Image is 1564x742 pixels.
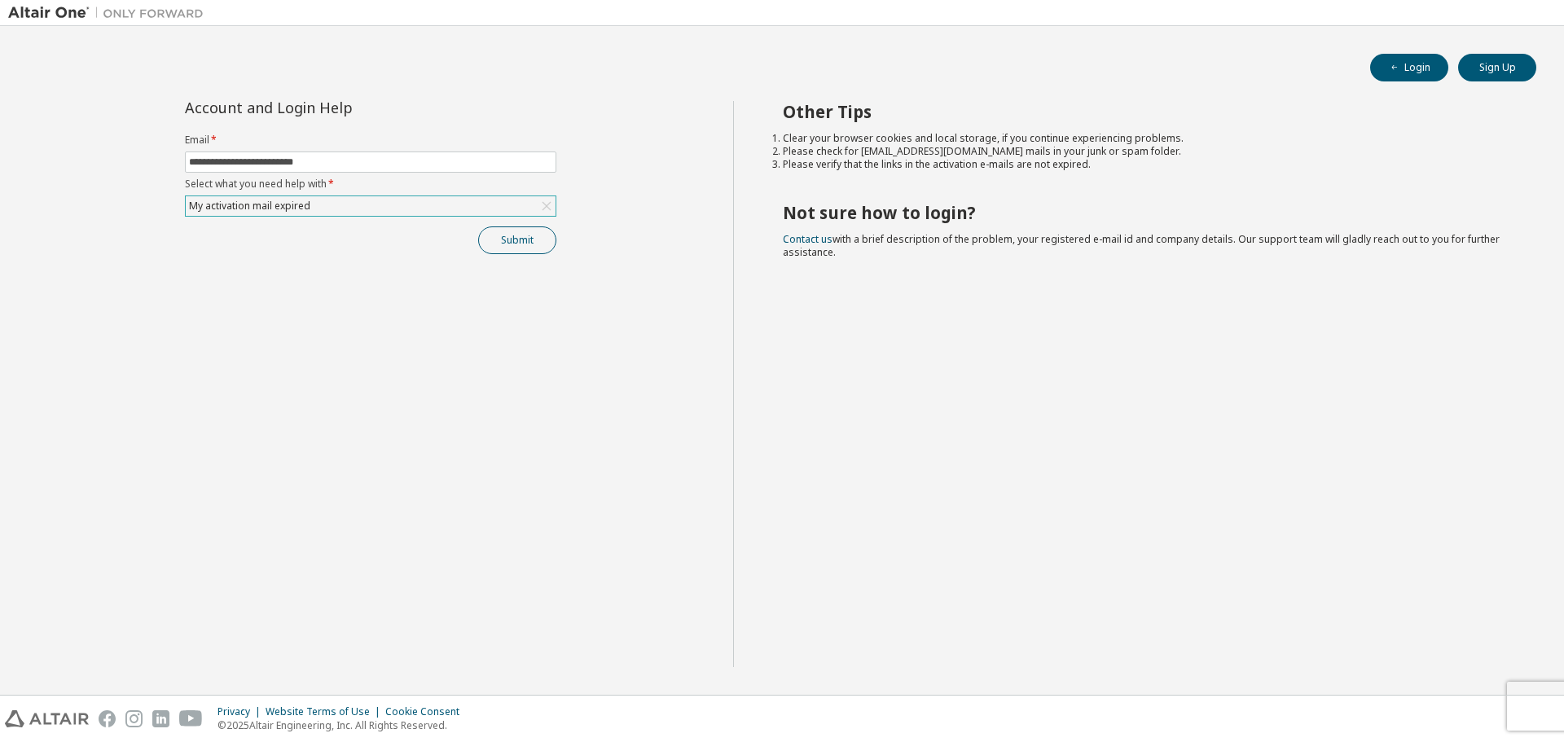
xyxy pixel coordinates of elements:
[783,232,833,246] a: Contact us
[187,197,313,215] div: My activation mail expired
[5,710,89,727] img: altair_logo.svg
[99,710,116,727] img: facebook.svg
[8,5,212,21] img: Altair One
[783,202,1508,223] h2: Not sure how to login?
[266,705,385,718] div: Website Terms of Use
[152,710,169,727] img: linkedin.svg
[179,710,203,727] img: youtube.svg
[783,232,1500,259] span: with a brief description of the problem, your registered e-mail id and company details. Our suppo...
[1370,54,1448,81] button: Login
[185,134,556,147] label: Email
[185,101,482,114] div: Account and Login Help
[1458,54,1536,81] button: Sign Up
[186,196,556,216] div: My activation mail expired
[217,705,266,718] div: Privacy
[185,178,556,191] label: Select what you need help with
[478,226,556,254] button: Submit
[783,158,1508,171] li: Please verify that the links in the activation e-mails are not expired.
[385,705,469,718] div: Cookie Consent
[125,710,143,727] img: instagram.svg
[783,145,1508,158] li: Please check for [EMAIL_ADDRESS][DOMAIN_NAME] mails in your junk or spam folder.
[783,101,1508,122] h2: Other Tips
[783,132,1508,145] li: Clear your browser cookies and local storage, if you continue experiencing problems.
[217,718,469,732] p: © 2025 Altair Engineering, Inc. All Rights Reserved.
